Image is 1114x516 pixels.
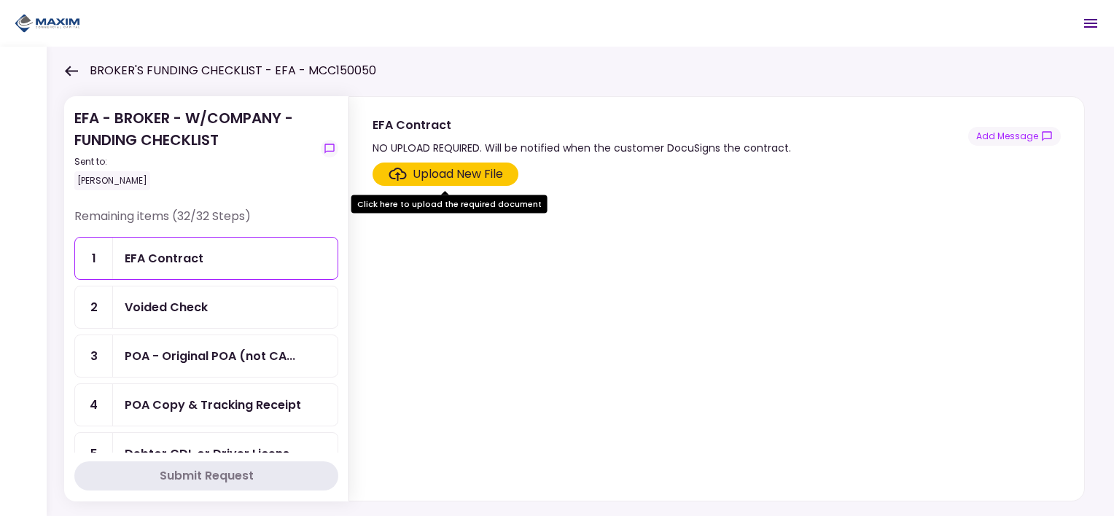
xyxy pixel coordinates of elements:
div: Remaining items (32/32 Steps) [74,208,338,237]
div: Submit Request [160,467,254,485]
div: 2 [75,286,113,328]
div: POA Copy & Tracking Receipt [125,396,301,414]
button: Open menu [1073,6,1108,41]
span: Click here to upload the required document [373,163,518,186]
div: Voided Check [125,298,208,316]
div: Upload New File [413,165,503,183]
h1: BROKER'S FUNDING CHECKLIST - EFA - MCC150050 [90,62,376,79]
div: Debtor CDL or Driver License [125,445,298,463]
div: 1 [75,238,113,279]
img: Partner icon [15,12,80,34]
a: 2Voided Check [74,286,338,329]
div: [PERSON_NAME] [74,171,150,190]
div: NO UPLOAD REQUIRED. Will be notified when the customer DocuSigns the contract. [373,139,791,157]
a: 4POA Copy & Tracking Receipt [74,383,338,426]
div: Sent to: [74,155,315,168]
div: POA - Original POA (not CA or GA) [125,347,295,365]
a: 3POA - Original POA (not CA or GA) [74,335,338,378]
div: EFA - BROKER - W/COMPANY - FUNDING CHECKLIST [74,107,315,190]
button: Submit Request [74,461,338,490]
button: show-messages [968,127,1061,146]
div: 4 [75,384,113,426]
button: show-messages [321,140,338,157]
div: 3 [75,335,113,377]
div: EFA Contract [125,249,203,267]
div: Click here to upload the required document [351,195,548,214]
div: 5 [75,433,113,474]
div: EFA Contract [373,116,791,134]
div: EFA ContractNO UPLOAD REQUIRED. Will be notified when the customer DocuSigns the contract.show-me... [348,96,1085,501]
a: 1EFA Contract [74,237,338,280]
a: 5Debtor CDL or Driver License [74,432,338,475]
